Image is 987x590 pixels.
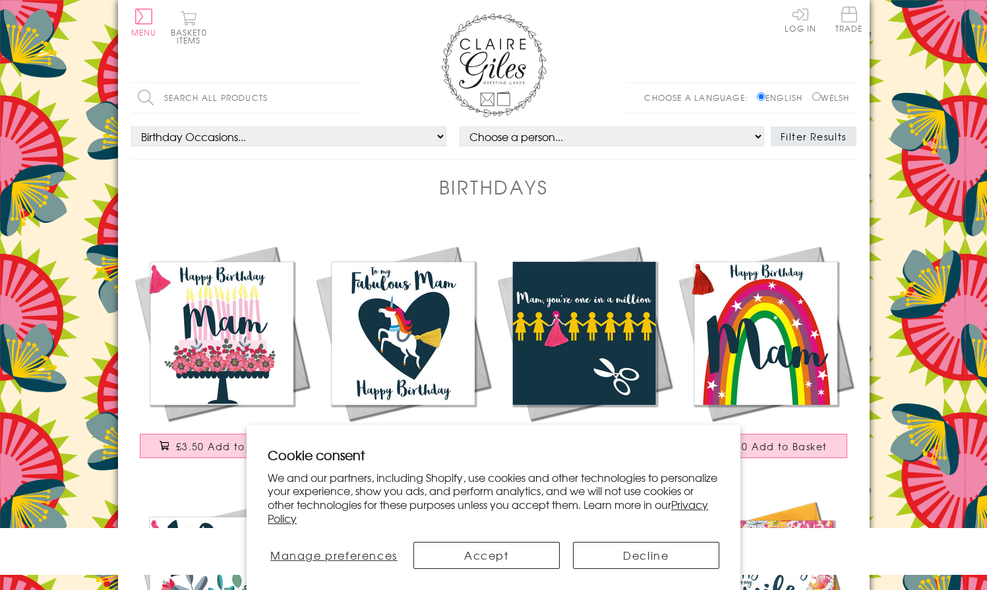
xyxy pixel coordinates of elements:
[684,434,847,458] button: £3.50 Add to Basket
[268,471,719,525] p: We and our partners, including Shopify, use cookies and other technologies to personalize your ex...
[268,496,708,526] a: Privacy Policy
[675,243,856,471] a: Birthday Card, Mam, Rainbow, Embellished with a tassel £3.50 Add to Basket
[268,542,400,569] button: Manage preferences
[441,13,547,117] img: Claire Giles Greetings Cards
[270,547,398,563] span: Manage preferences
[439,173,549,200] h1: Birthdays
[494,243,675,424] img: Birthday Card, Mam, One in a Million, Embellished with a tassel
[131,26,157,38] span: Menu
[176,440,284,453] span: £3.50 Add to Basket
[131,9,157,36] button: Menu
[131,243,313,471] a: Birthday Card, Mam, Happy Birthday, Embellished with a tassel £3.50 Add to Basket
[675,243,856,424] img: Birthday Card, Mam, Rainbow, Embellished with a tassel
[268,446,719,464] h2: Cookie consent
[313,243,494,424] img: Birthday Card, Mam, Fabulous Mam Unicorn, Embellished with a tassel
[835,7,863,32] span: Trade
[785,7,816,32] a: Log In
[812,92,821,101] input: Welsh
[812,92,850,103] label: Welsh
[140,434,303,458] button: £3.50 Add to Basket
[131,243,313,424] img: Birthday Card, Mam, Happy Birthday, Embellished with a tassel
[313,243,494,471] a: Birthday Card, Mam, Fabulous Mam Unicorn, Embellished with a tassel £3.50 Add to Basket
[720,440,827,453] span: £3.50 Add to Basket
[131,83,362,113] input: Search all products
[494,243,675,471] a: Birthday Card, Mam, One in a Million, Embellished with a tassel £3.50 Add to Basket
[757,92,765,101] input: English
[771,127,856,146] button: Filter Results
[177,26,207,46] span: 0 items
[644,92,754,103] p: Choose a language:
[757,92,809,103] label: English
[413,542,560,569] button: Accept
[573,542,719,569] button: Decline
[171,11,207,44] button: Basket0 items
[835,7,863,35] a: Trade
[349,83,362,113] input: Search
